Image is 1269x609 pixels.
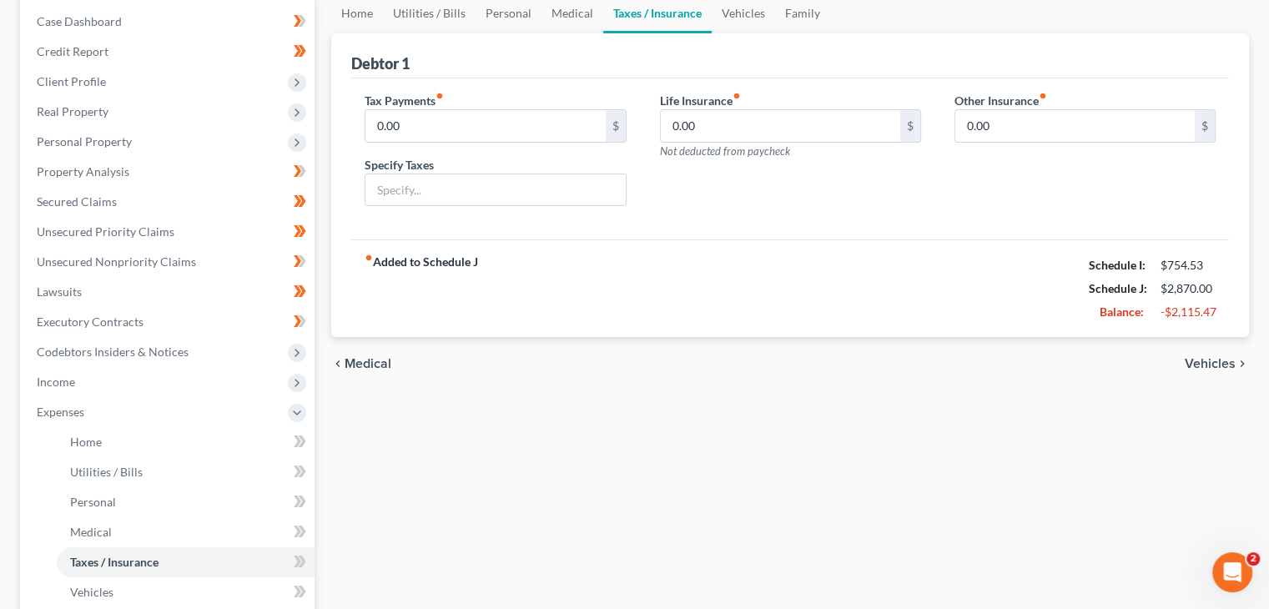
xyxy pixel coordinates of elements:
[1212,552,1252,592] iframe: Intercom live chat
[331,357,345,370] i: chevron_left
[733,92,741,100] i: fiber_manual_record
[37,224,174,239] span: Unsecured Priority Claims
[23,277,315,307] a: Lawsuits
[23,307,315,337] a: Executory Contracts
[1185,357,1236,370] span: Vehicles
[70,465,143,479] span: Utilities / Bills
[23,37,315,67] a: Credit Report
[37,104,108,118] span: Real Property
[70,435,102,449] span: Home
[365,174,625,206] input: Specify...
[23,217,315,247] a: Unsecured Priority Claims
[37,14,122,28] span: Case Dashboard
[23,247,315,277] a: Unsecured Nonpriority Claims
[345,357,391,370] span: Medical
[660,144,790,158] span: Not deducted from paycheck
[1089,258,1146,272] strong: Schedule I:
[351,53,410,73] div: Debtor 1
[660,92,741,109] label: Life Insurance
[57,547,315,577] a: Taxes / Insurance
[70,555,159,569] span: Taxes / Insurance
[661,110,900,142] input: --
[23,7,315,37] a: Case Dashboard
[23,157,315,187] a: Property Analysis
[365,156,434,174] label: Specify Taxes
[365,110,605,142] input: --
[37,375,75,389] span: Income
[331,357,391,370] button: chevron_left Medical
[1089,281,1147,295] strong: Schedule J:
[37,345,189,359] span: Codebtors Insiders & Notices
[900,110,920,142] div: $
[57,577,315,607] a: Vehicles
[365,254,373,262] i: fiber_manual_record
[37,254,196,269] span: Unsecured Nonpriority Claims
[1236,357,1249,370] i: chevron_right
[955,110,1195,142] input: --
[365,254,478,324] strong: Added to Schedule J
[57,427,315,457] a: Home
[23,187,315,217] a: Secured Claims
[37,315,144,329] span: Executory Contracts
[70,585,113,599] span: Vehicles
[1039,92,1047,100] i: fiber_manual_record
[436,92,444,100] i: fiber_manual_record
[606,110,626,142] div: $
[1161,304,1216,320] div: -$2,115.47
[1100,304,1144,319] strong: Balance:
[954,92,1047,109] label: Other Insurance
[37,44,108,58] span: Credit Report
[37,164,129,179] span: Property Analysis
[70,495,116,509] span: Personal
[37,74,106,88] span: Client Profile
[37,284,82,299] span: Lawsuits
[1161,280,1216,297] div: $2,870.00
[37,134,132,148] span: Personal Property
[1161,257,1216,274] div: $754.53
[37,405,84,419] span: Expenses
[37,194,117,209] span: Secured Claims
[365,92,444,109] label: Tax Payments
[1246,552,1260,566] span: 2
[70,525,112,539] span: Medical
[57,517,315,547] a: Medical
[57,457,315,487] a: Utilities / Bills
[57,487,315,517] a: Personal
[1195,110,1215,142] div: $
[1185,357,1249,370] button: Vehicles chevron_right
